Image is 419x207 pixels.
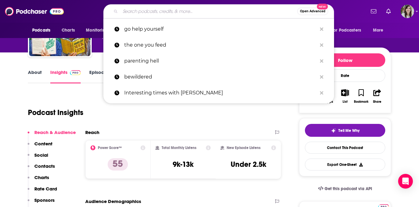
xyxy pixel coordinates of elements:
a: Contact This Podcast [305,142,385,154]
img: Podchaser - Follow, Share and Rate Podcasts [5,6,64,17]
a: Episodes350 [89,69,120,83]
p: the one you feed [124,37,317,53]
div: Rate [305,69,385,82]
button: open menu [369,25,391,36]
button: Bookmark [353,85,369,107]
span: Logged in as devinandrade [401,5,414,18]
a: Interesting times with [PERSON_NAME] [103,85,334,101]
p: Sponsors [34,197,55,203]
img: User Profile [401,5,414,18]
span: Monitoring [86,26,108,35]
span: Tell Me Why [338,128,359,133]
a: InsightsPodchaser Pro [50,69,81,83]
span: Charts [62,26,75,35]
div: Open Intercom Messenger [398,174,413,189]
p: parenting hell [124,53,317,69]
button: Share [369,85,385,107]
h3: 9k-13k [173,160,194,169]
div: Search podcasts, credits, & more... [103,4,334,18]
h2: New Episode Listens [227,146,260,150]
button: List [337,85,353,107]
button: Export One-Sheet [305,159,385,171]
p: Charts [34,174,49,180]
button: open menu [328,25,370,36]
p: bewildered [124,69,317,85]
h2: Audience Demographics [85,198,141,204]
h2: Total Monthly Listens [162,146,196,150]
span: Open Advanced [300,10,325,13]
span: Podcasts [32,26,50,35]
button: open menu [28,25,58,36]
p: Interesting times with Ross Douthat [124,85,317,101]
button: Charts [28,174,49,186]
img: tell me why sparkle [331,128,336,133]
button: Open AdvancedNew [297,8,328,15]
button: Contacts [28,163,55,174]
a: the one you feed [103,37,334,53]
p: Contacts [34,163,55,169]
a: bewildered [103,69,334,85]
button: Show profile menu [401,5,414,18]
a: go help yourself [103,21,334,37]
button: Social [28,152,48,163]
p: 55 [108,158,128,171]
button: open menu [82,25,116,36]
span: More [373,26,383,35]
div: Bookmark [354,100,368,104]
span: Get this podcast via API [325,186,372,191]
a: Charts [58,25,79,36]
p: Content [34,141,52,147]
div: Share [373,100,381,104]
button: Rate Card [28,186,57,197]
button: Reach & Audience [28,129,76,141]
input: Search podcasts, credits, & more... [120,6,297,16]
a: parenting hell [103,53,334,69]
h3: Under 2.5k [231,160,266,169]
p: Social [34,152,48,158]
a: Show notifications dropdown [368,6,379,17]
button: tell me why sparkleTell Me Why [305,124,385,137]
p: Reach & Audience [34,129,76,135]
h1: Podcast Insights [28,108,83,117]
img: Podchaser Pro [70,70,81,75]
div: List [343,100,348,104]
span: For Podcasters [332,26,361,35]
span: New [317,4,328,10]
h2: Reach [85,129,99,135]
p: go help yourself [124,21,317,37]
p: Rate Card [34,186,57,192]
button: Content [28,141,52,152]
h2: Power Score™ [98,146,122,150]
button: Follow [305,53,385,67]
a: Get this podcast via API [313,181,377,196]
a: Show notifications dropdown [384,6,393,17]
a: About [28,69,42,83]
